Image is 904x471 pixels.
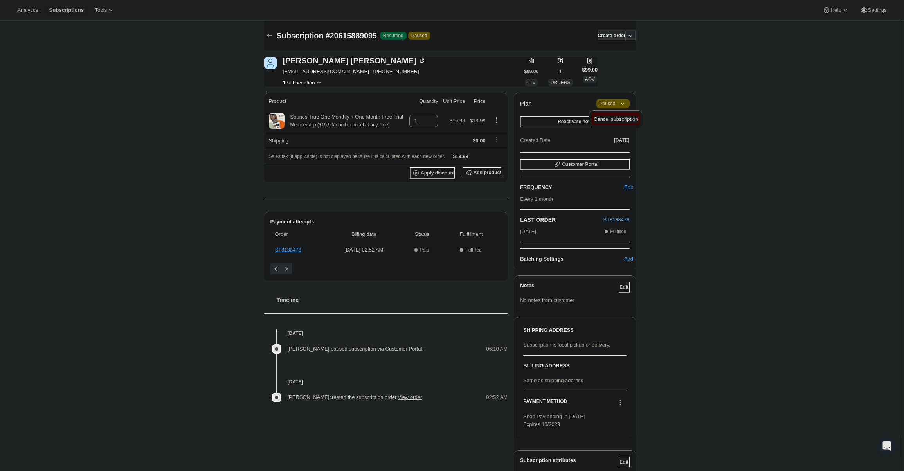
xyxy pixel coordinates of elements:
[624,255,633,263] span: Add
[275,247,301,253] a: ST8138478
[603,217,629,223] a: ST8138478
[610,228,626,235] span: Fulfilled
[523,342,610,348] span: Subscription is local pickup or delivery.
[523,378,583,383] span: Same as shipping address
[550,80,570,85] span: ORDERS
[450,118,465,124] span: $19.99
[465,247,481,253] span: Fulfilled
[269,154,445,159] span: Sales tax (if applicable) is not displayed because it is calculated with each new order.
[13,5,43,16] button: Analytics
[486,345,508,353] span: 06:10 AM
[520,137,550,144] span: Created Date
[264,30,275,41] button: Subscriptions
[288,346,424,352] span: [PERSON_NAME] paused subscription via Customer Portal.
[95,7,107,13] span: Tools
[463,167,501,178] button: Add product
[264,57,277,69] span: Sheila Dubin
[470,118,486,124] span: $19.99
[440,93,467,110] th: Unit Price
[617,101,618,107] span: |
[559,68,562,75] span: 1
[520,116,629,127] button: Reactivate now
[446,230,497,238] span: Fulfillment
[403,230,441,238] span: Status
[277,296,508,304] h2: Timeline
[619,282,630,293] button: Edit
[524,68,539,75] span: $99.00
[624,183,633,191] span: Edit
[623,181,634,194] button: Edit
[520,183,628,191] h2: FREQUENCY
[270,263,502,274] nav: Pagination
[524,66,539,77] button: $99.00
[614,135,630,146] button: [DATE]
[90,5,119,16] button: Tools
[614,137,630,144] span: [DATE]
[527,80,535,85] span: LTV
[520,100,532,108] h2: Plan
[877,437,896,455] div: Open Intercom Messenger
[453,153,468,159] span: $19.99
[285,113,403,129] div: Sounds True One Monthly + One Month Free Trial
[523,398,567,409] h3: PAYMENT METHOD
[555,66,566,77] button: 1
[269,113,285,129] img: product img
[383,32,403,39] span: Recurring
[523,362,626,370] h3: BILLING ADDRESS
[585,77,595,82] span: AOV
[520,216,603,224] h2: LAST ORDER
[264,93,407,110] th: Product
[49,7,84,13] span: Subscriptions
[598,32,625,39] span: Create order
[623,253,634,265] button: Add
[619,457,630,467] button: Edit
[523,413,585,427] span: Shop Pay ending in [DATE] Expires 10/2029
[398,394,422,400] a: View order
[520,457,618,467] h3: Subscription attributes
[270,218,502,226] h2: Payment attempts
[818,5,854,16] button: Help
[582,66,598,74] span: $99.00
[17,7,38,13] span: Analytics
[603,216,629,224] button: ST8138478
[467,93,488,110] th: Price
[591,113,640,125] button: Cancel subscription
[562,161,598,167] span: Customer Portal
[283,57,426,65] div: [PERSON_NAME] [PERSON_NAME]
[474,169,501,176] span: Add product
[520,228,536,235] span: [DATE]
[600,100,627,108] span: Paused
[421,170,455,176] span: Apply discount
[473,138,486,144] span: $0.00
[283,79,323,86] button: Product actions
[290,122,390,128] small: Membership ($19.99/month. cancel at any time)
[410,167,455,179] button: Apply discount
[277,31,377,40] span: Subscription #20615889095
[594,116,638,122] span: Cancel subscription
[830,7,841,13] span: Help
[329,230,398,238] span: Billing date
[490,135,503,144] button: Shipping actions
[520,255,628,263] h6: Batching Settings
[270,226,327,243] th: Order
[407,93,441,110] th: Quantity
[490,116,503,124] button: Product actions
[520,282,618,293] h3: Notes
[420,247,429,253] span: Paid
[520,159,629,170] button: Customer Portal
[523,326,626,334] h3: SHIPPING ADDRESS
[619,459,628,465] span: Edit
[486,394,508,401] span: 02:52 AM
[44,5,88,16] button: Subscriptions
[264,329,508,337] h4: [DATE]
[288,394,422,400] span: [PERSON_NAME] created the subscription order.
[264,378,508,386] h4: [DATE]
[520,297,574,303] span: No notes from customer
[411,32,427,39] span: Paused
[558,119,592,125] span: Reactivate now
[329,246,398,254] span: [DATE] · 02:52 AM
[598,30,625,41] button: Create order
[619,284,628,290] span: Edit
[868,7,887,13] span: Settings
